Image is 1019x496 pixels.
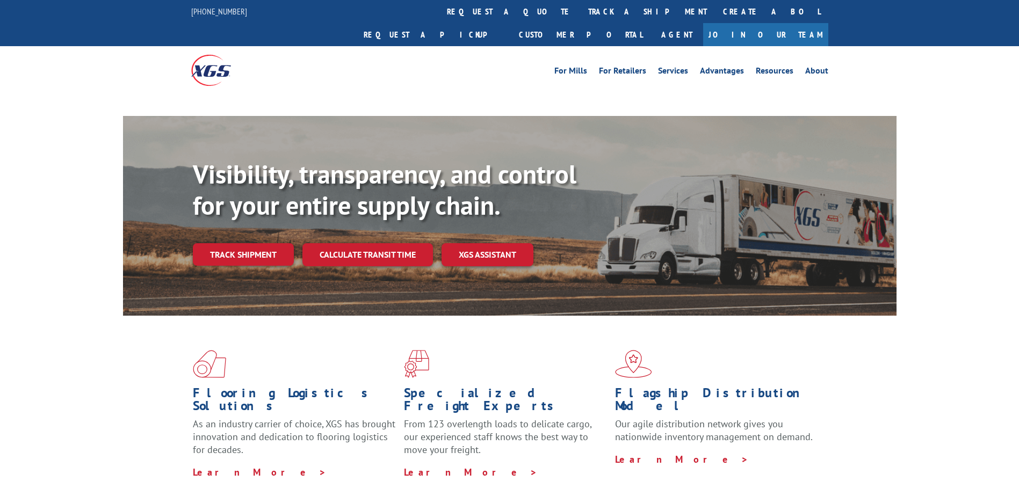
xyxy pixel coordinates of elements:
[356,23,511,46] a: Request a pickup
[191,6,247,17] a: [PHONE_NUMBER]
[756,67,793,78] a: Resources
[193,157,576,222] b: Visibility, transparency, and control for your entire supply chain.
[193,466,327,478] a: Learn More >
[193,350,226,378] img: xgs-icon-total-supply-chain-intelligence-red
[442,243,533,266] a: XGS ASSISTANT
[404,466,538,478] a: Learn More >
[658,67,688,78] a: Services
[805,67,828,78] a: About
[615,453,749,465] a: Learn More >
[703,23,828,46] a: Join Our Team
[599,67,646,78] a: For Retailers
[404,386,607,418] h1: Specialized Freight Experts
[615,386,818,418] h1: Flagship Distribution Model
[615,350,652,378] img: xgs-icon-flagship-distribution-model-red
[404,350,429,378] img: xgs-icon-focused-on-flooring-red
[193,386,396,418] h1: Flooring Logistics Solutions
[193,418,395,456] span: As an industry carrier of choice, XGS has brought innovation and dedication to flooring logistics...
[651,23,703,46] a: Agent
[615,418,813,443] span: Our agile distribution network gives you nationwide inventory management on demand.
[302,243,433,266] a: Calculate transit time
[193,243,294,266] a: Track shipment
[511,23,651,46] a: Customer Portal
[404,418,607,465] p: From 123 overlength loads to delicate cargo, our experienced staff knows the best way to move you...
[700,67,744,78] a: Advantages
[554,67,587,78] a: For Mills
